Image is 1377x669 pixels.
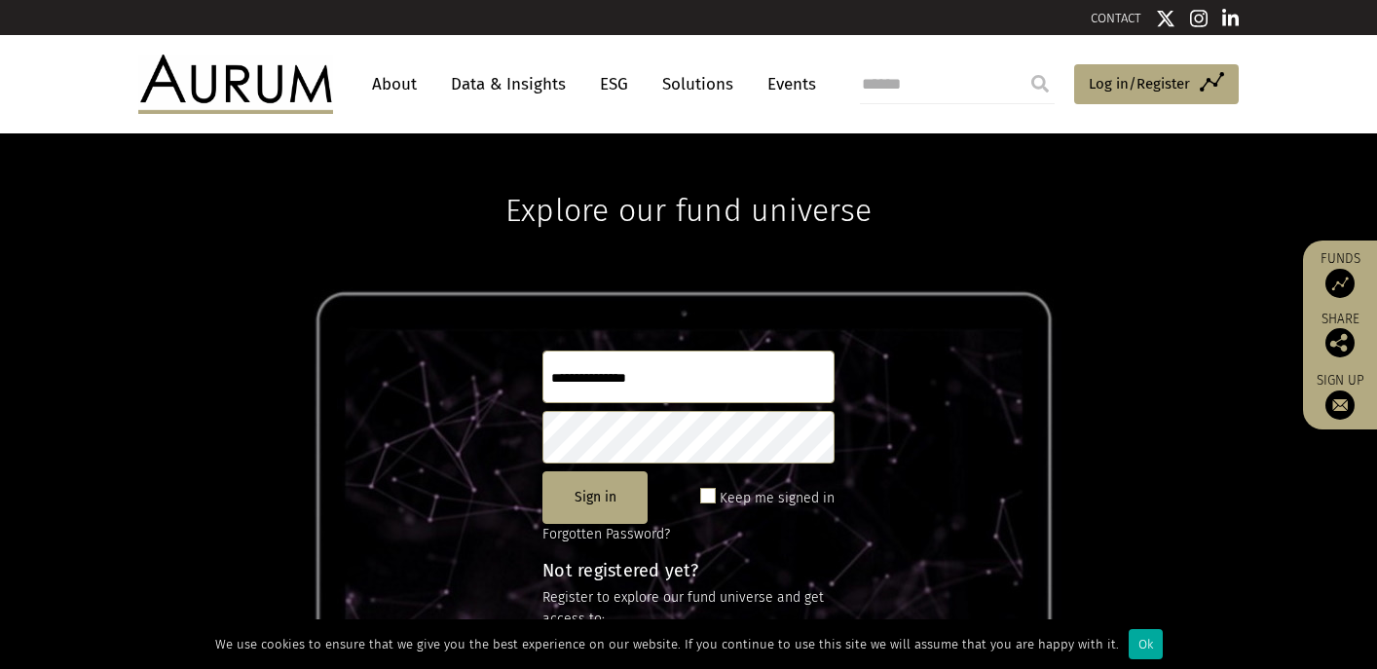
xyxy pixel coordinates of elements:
a: About [362,66,427,102]
div: Share [1313,313,1367,357]
img: Instagram icon [1190,9,1208,28]
input: Submit [1021,64,1060,103]
img: Aurum [138,55,333,113]
a: Log in/Register [1074,64,1239,105]
a: CONTACT [1091,11,1141,25]
a: Funds [1313,250,1367,298]
img: Share this post [1325,328,1355,357]
img: Sign up to our newsletter [1325,390,1355,420]
div: Ok [1129,629,1163,659]
img: Linkedin icon [1222,9,1240,28]
h1: Explore our fund universe [505,133,872,229]
a: Data & Insights [441,66,576,102]
h4: Not registered yet? [542,562,835,579]
span: Log in/Register [1089,72,1190,95]
button: Sign in [542,471,648,524]
a: ESG [590,66,638,102]
p: Register to explore our fund universe and get access to: [542,587,835,631]
a: Events [758,66,816,102]
img: Access Funds [1325,269,1355,298]
a: Forgotten Password? [542,526,670,542]
a: Solutions [652,66,743,102]
label: Keep me signed in [720,487,835,510]
img: Twitter icon [1156,9,1175,28]
a: Sign up [1313,372,1367,420]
